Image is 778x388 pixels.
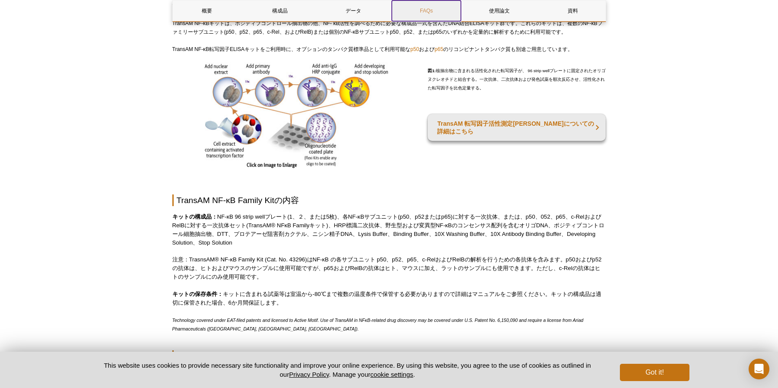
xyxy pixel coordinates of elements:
a: p50 [410,45,419,54]
h2: TransAM NF-κB Family Kitの内容 [172,194,606,206]
a: Privacy Policy [289,371,329,378]
a: p65 [435,45,443,54]
a: 使用論文 [465,0,534,21]
a: データ [319,0,387,21]
a: 構成品 [246,0,314,21]
strong: 図1: [428,68,436,73]
a: FAQs [392,0,460,21]
a: 資料 [538,0,607,21]
strong: TransAM 転写因子活性測定[PERSON_NAME]についての詳細はこちら [437,120,594,135]
button: Got it! [620,364,689,381]
p: 注意：TrasnsAM® NF-κB Family Kit (Cat. No. 43296)はNF-κB の各サブユニット p50、p52、p65、c-RelおよびRelBの解析を行うための各抗... [172,255,606,281]
a: 概要 [173,0,241,21]
div: TransAM NF-κB転写因子ELISAキットをご利用時に、オプションのタンパク質標準品として利用可能な および のリコンビナントタンパク質も別途ご用意しています。 [172,45,606,54]
p: NF-κB 96 strip wellプレート(1、２、または5枚)、各NF-κBサブユニット(p50、p52またはp65)に対する一次抗体、または、p50、052、p65、c-RelおよびRe... [172,213,606,247]
img: Flow chart of the TransAM DNA-binding transcription factor ELISA [205,62,388,168]
strong: キットの保存条件： [172,291,223,297]
strong: キットの構成品： [172,213,217,220]
p: 核抽出物に含まれる活性化された転写因子が、 96 strip wellプレートに固定されたオリゴヌクレオチドと結合する。一次抗体、二次抗体および発色試薬を順次反応させ、活性化された転写因子を比色... [428,62,606,99]
a: TransAM 転写因子活性測定[PERSON_NAME]についての詳細はこちら [428,114,606,141]
button: cookie settings [370,371,413,378]
p: This website uses cookies to provide necessary site functionality and improve your online experie... [89,361,606,379]
div: TransAM NF-κBキットは、ポジティブコントロール抽出物の他、NF- κB活性を調べるために必要な構成品一式を含んだDNA結合ELISAキット群です。これらのキットは、複数のNF-κBフ... [172,19,606,36]
span: Technology covered under EAT-filed patents and licensed to Active Motif. Use of TransAM in NFκB-r... [172,318,584,331]
div: Open Intercom Messenger [749,359,769,379]
h2: TransAM NF-κB Family Kitのデータ [172,350,606,362]
p: キットに含まれる試薬等は室温から-80℃まで複数の温度条件で保管する必要がありますので詳細はマニュアルをご参照ください。キットの構成品は適切に保管された場合、6か月間保証します。 [172,290,606,307]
